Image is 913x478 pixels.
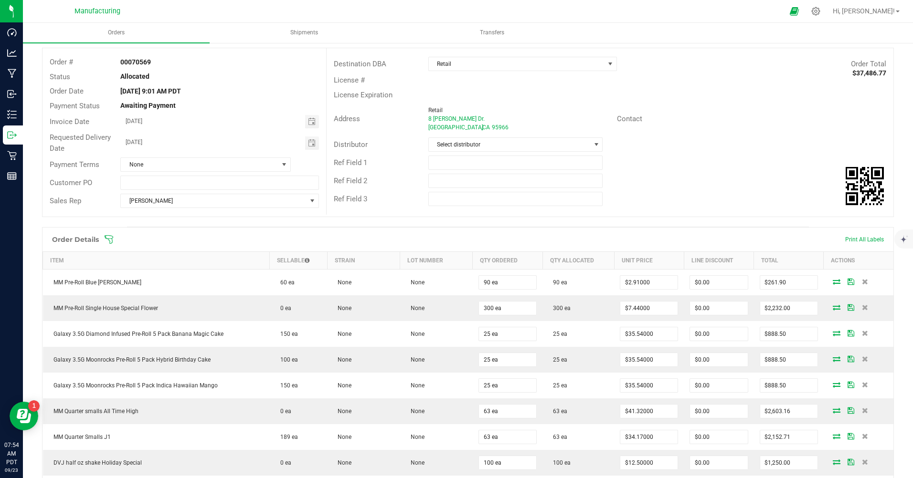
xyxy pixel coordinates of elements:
[121,158,278,171] span: None
[617,114,642,123] span: Contact
[620,353,678,366] input: 0
[482,124,490,131] span: CA
[7,69,17,78] inline-svg: Manufacturing
[473,252,542,270] th: Qty Ordered
[858,279,872,284] span: Delete Order Detail
[479,430,536,444] input: 0
[276,408,291,415] span: 0 ea
[614,252,684,270] th: Unit Price
[428,124,483,131] span: [GEOGRAPHIC_DATA]
[690,301,747,315] input: 0
[760,430,817,444] input: 0
[50,197,81,205] span: Sales Rep
[333,434,351,440] span: None
[7,130,17,140] inline-svg: Outbound
[760,327,817,341] input: 0
[74,7,120,15] span: Manufacturing
[467,29,517,37] span: Transfers
[846,167,884,205] img: Scan me!
[334,60,386,68] span: Destination DBA
[492,124,509,131] span: 95966
[305,136,319,150] span: Toggle calendar
[406,382,425,389] span: None
[4,441,19,467] p: 07:54 AM PDT
[399,23,585,43] a: Transfers
[50,73,70,81] span: Status
[479,276,536,289] input: 0
[760,405,817,418] input: 0
[810,7,822,16] div: Manage settings
[760,379,817,392] input: 0
[406,356,425,363] span: None
[760,276,817,289] input: 0
[754,252,824,270] th: Total
[43,252,270,270] th: Item
[620,301,678,315] input: 0
[95,29,138,37] span: Orders
[479,456,536,469] input: 0
[276,434,298,440] span: 189 ea
[620,327,678,341] input: 0
[49,279,141,286] span: MM Pre-Roll Blue [PERSON_NAME]
[50,117,89,126] span: Invoice Date
[844,382,858,387] span: Save Order Detail
[211,23,397,43] a: Shipments
[858,407,872,413] span: Delete Order Detail
[334,158,367,167] span: Ref Field 1
[276,382,298,389] span: 150 ea
[690,327,747,341] input: 0
[852,69,886,77] strong: $37,486.77
[50,58,73,66] span: Order #
[542,252,614,270] th: Qty Allocated
[858,304,872,310] span: Delete Order Detail
[276,331,298,337] span: 150 ea
[690,276,747,289] input: 0
[333,279,351,286] span: None
[7,28,17,37] inline-svg: Dashboard
[120,102,176,109] strong: Awaiting Payment
[406,459,425,466] span: None
[333,459,351,466] span: None
[479,327,536,341] input: 0
[305,115,319,128] span: Toggle calendar
[334,140,368,149] span: Distributor
[120,58,151,66] strong: 00070569
[49,331,223,337] span: Galaxy 3.5G Diamond Infused Pre-Roll 5 Pack Banana Magic Cake
[50,133,111,153] span: Requested Delivery Date
[327,252,400,270] th: Strain
[784,2,805,21] span: Open Ecommerce Menu
[548,459,571,466] span: 100 ea
[334,76,365,84] span: License #
[760,301,817,315] input: 0
[276,279,295,286] span: 60 ea
[270,252,328,270] th: Sellable
[481,124,482,131] span: ,
[334,177,367,185] span: Ref Field 2
[620,430,678,444] input: 0
[406,305,425,312] span: None
[49,459,142,466] span: DVJ half oz shake Holiday Special
[548,305,571,312] span: 300 ea
[479,405,536,418] input: 0
[429,57,605,71] span: Retail
[684,252,754,270] th: Line Discount
[10,402,38,430] iframe: Resource center
[548,434,567,440] span: 63 ea
[49,305,158,312] span: MM Pre-Roll Single House Special Flower
[7,171,17,181] inline-svg: Reports
[49,408,138,415] span: MM Quarter smalls All Time High
[833,7,895,15] span: Hi, [PERSON_NAME]!
[851,60,886,68] span: Order Total
[760,456,817,469] input: 0
[333,331,351,337] span: None
[844,279,858,284] span: Save Order Detail
[690,379,747,392] input: 0
[333,305,351,312] span: None
[406,331,425,337] span: None
[479,379,536,392] input: 0
[844,356,858,362] span: Save Order Detail
[406,434,425,440] span: None
[620,276,678,289] input: 0
[846,167,884,205] qrcode: 00070569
